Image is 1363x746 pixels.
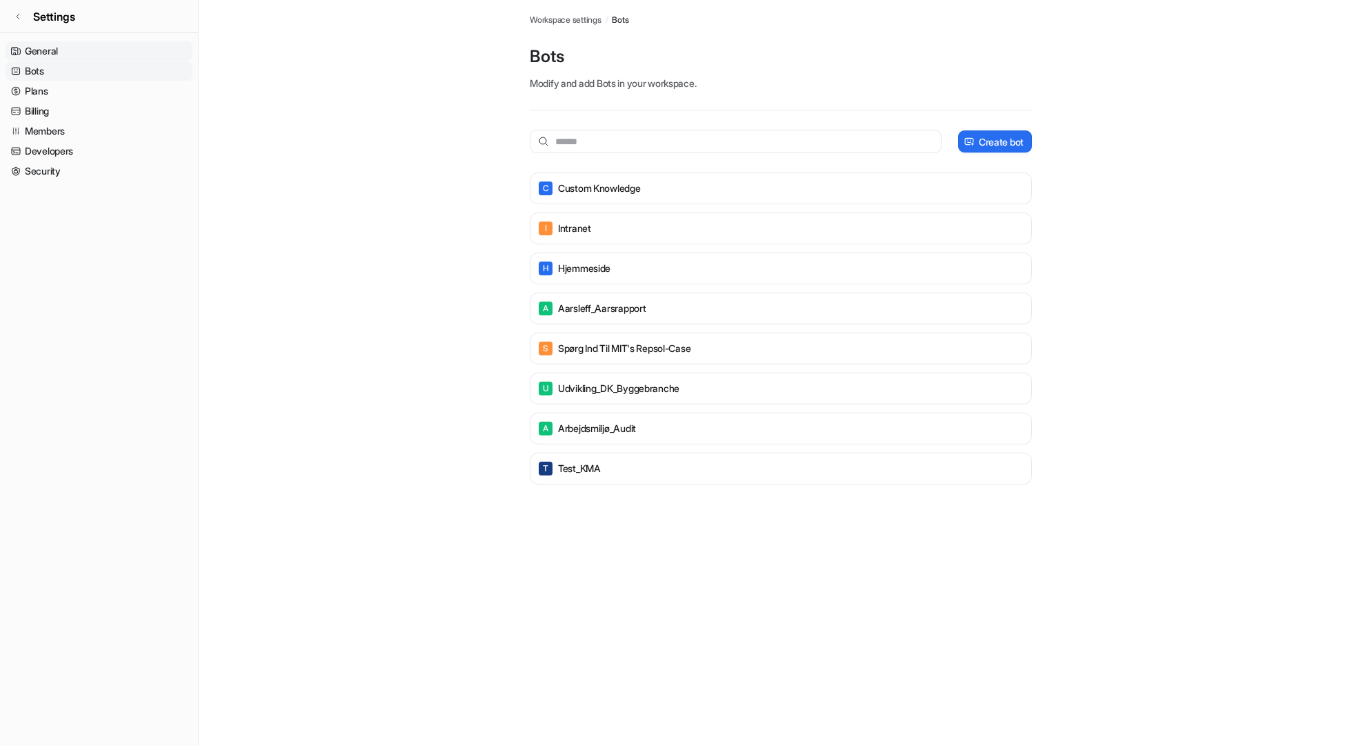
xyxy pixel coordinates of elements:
span: H [539,262,553,275]
a: Security [6,161,192,181]
span: T [539,462,553,475]
a: Bots [6,61,192,81]
p: intranet [558,222,591,235]
p: Bots [530,46,1032,68]
span: I [539,222,553,235]
img: create [964,137,975,147]
a: General [6,41,192,61]
span: / [606,14,608,26]
a: Workspace settings [530,14,601,26]
a: Members [6,121,192,141]
a: Bots [612,14,628,26]
p: Spørg ind til MIT's Repsol-case [558,342,690,355]
span: S [539,342,553,355]
span: Settings [33,8,75,25]
a: Plans [6,81,192,101]
p: Arbejdsmiljø_Audit [558,422,636,435]
span: U [539,382,553,395]
span: C [539,181,553,195]
p: Custom Knowledge [558,181,641,195]
span: A [539,302,553,315]
button: Create bot [958,130,1032,153]
p: Test_KMA [558,462,601,475]
span: A [539,422,553,435]
p: Modify and add Bots in your workspace. [530,76,1032,90]
p: Hjemmeside [558,262,610,275]
p: Create bot [979,135,1024,149]
a: Billing [6,101,192,121]
p: Udvikling_DK_Byggebranche [558,382,679,395]
a: Developers [6,141,192,161]
p: Aarsleff_Aarsrapport [558,302,646,315]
